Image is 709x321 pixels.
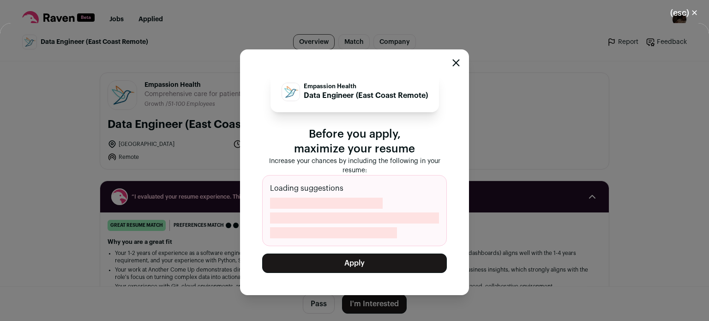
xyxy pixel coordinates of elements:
p: Increase your chances by including the following in your resume: [262,157,447,175]
p: Data Engineer (East Coast Remote) [304,90,428,101]
p: Before you apply, maximize your resume [262,127,447,157]
button: Close modal [452,59,460,67]
div: Loading suggestions [262,175,447,246]
p: Empassion Health [304,83,428,90]
button: Apply [262,254,447,273]
button: Close modal [659,3,709,23]
img: 260a3fce2c9a0787427af538de6084d0bee40559ba2c29361f1868b80855d367.jpg [282,83,300,101]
